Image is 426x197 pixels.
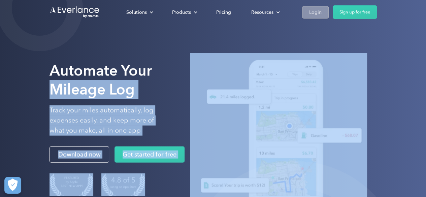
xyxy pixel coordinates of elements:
[244,6,285,18] div: Resources
[302,6,329,19] a: Login
[126,8,147,17] div: Solutions
[50,173,93,196] img: Badge for Featured by Apple Best New Apps
[50,146,109,163] a: Download now
[101,173,145,196] img: 4.9 out of 5 stars on the app store
[309,8,322,17] div: Login
[50,6,100,19] a: Go to homepage
[4,177,21,194] button: Cookies Settings
[50,105,170,136] p: Track your miles automatically, log expenses easily, and keep more of what you make, all in one app
[333,5,377,19] a: Sign up for free
[114,146,185,163] a: Get started for free
[209,6,238,18] a: Pricing
[216,8,231,17] div: Pricing
[50,62,152,98] strong: Automate Your Mileage Log
[120,6,159,18] div: Solutions
[172,8,191,17] div: Products
[251,8,273,17] div: Resources
[165,6,203,18] div: Products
